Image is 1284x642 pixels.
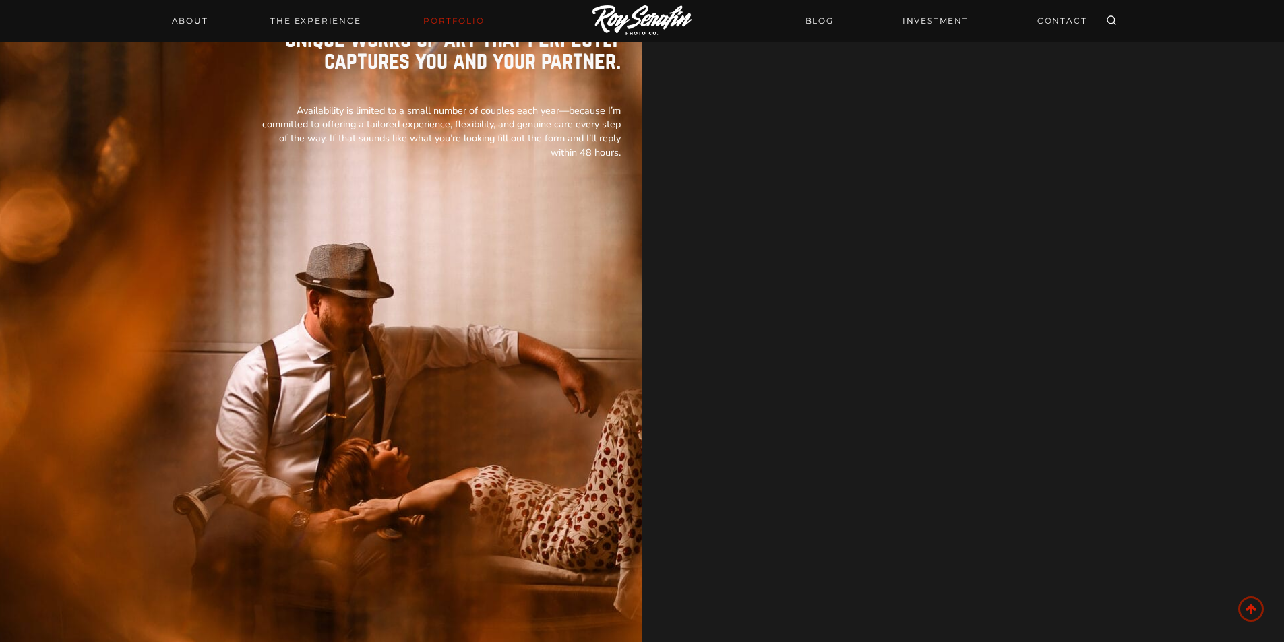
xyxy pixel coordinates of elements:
[415,11,492,30] a: Portfolio
[164,11,493,30] nav: Primary Navigation
[254,24,621,72] p: Unique works of art that perfectly captures you and your partner.
[262,11,369,30] a: THE EXPERIENCE
[1102,11,1121,30] button: View Search Form
[894,9,977,32] a: INVESTMENT
[164,11,216,30] a: About
[797,9,842,32] a: BLOG
[1029,9,1095,32] a: CONTACT
[592,5,692,37] img: Logo of Roy Serafin Photo Co., featuring stylized text in white on a light background, representi...
[797,9,1095,32] nav: Secondary Navigation
[1238,596,1264,622] a: Scroll to top
[254,104,621,160] p: Availability is limited to a small number of couples each year—because I’m committed to offering ...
